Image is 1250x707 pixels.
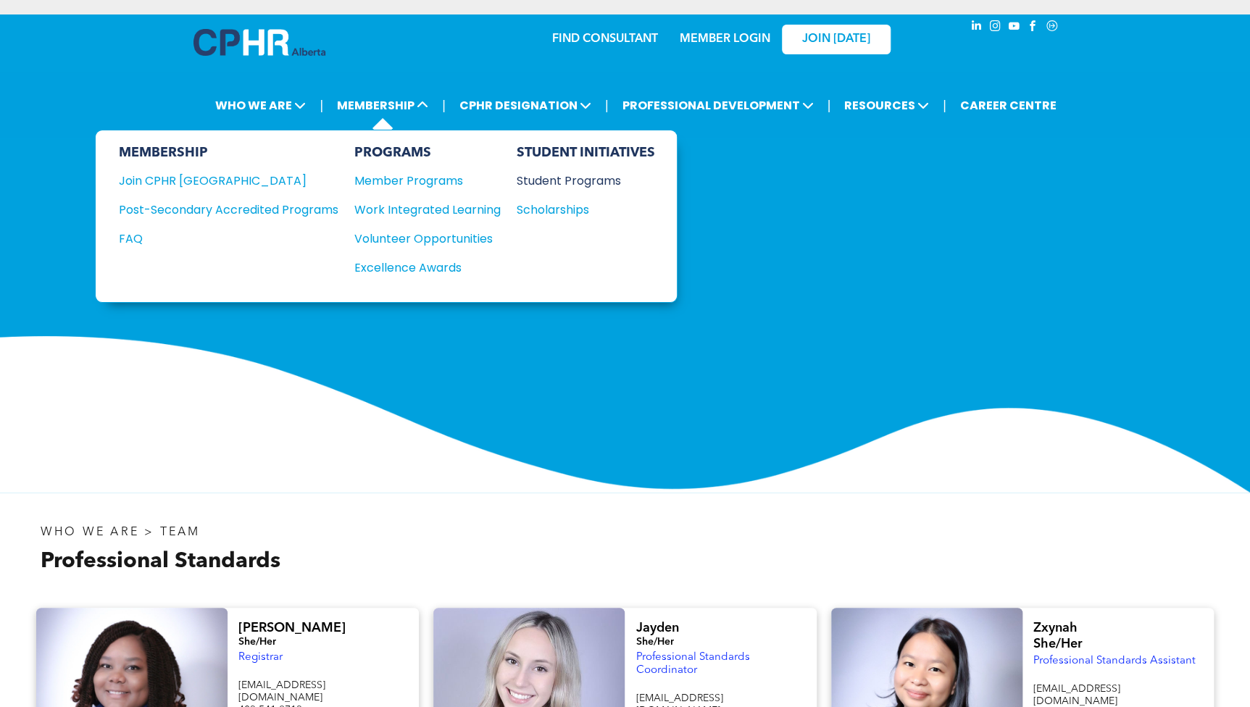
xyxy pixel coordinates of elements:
[119,201,338,219] a: Post-Secondary Accredited Programs
[1033,684,1120,706] span: [EMAIL_ADDRESS][DOMAIN_NAME]
[827,91,830,120] li: |
[41,527,200,538] span: WHO WE ARE > TEAM
[119,145,338,161] div: MEMBERSHIP
[119,201,317,219] div: Post-Secondary Accredited Programs
[605,91,609,120] li: |
[41,551,280,572] span: Professional Standards
[636,652,749,676] span: Professional Standards Coordinator
[636,622,678,635] span: Jayden
[517,201,641,219] div: Scholarships
[354,172,501,190] a: Member Programs
[354,201,486,219] div: Work Integrated Learning
[455,92,596,119] span: CPHR DESIGNATION
[552,33,658,45] a: FIND CONSULTANT
[119,172,338,190] a: Join CPHR [GEOGRAPHIC_DATA]
[442,91,446,120] li: |
[617,92,817,119] span: PROFESSIONAL DEVELOPMENT
[119,230,317,248] div: FAQ
[517,201,655,219] a: Scholarships
[680,33,770,45] a: MEMBER LOGIN
[333,92,433,119] span: MEMBERSHIP
[238,680,325,703] span: [EMAIL_ADDRESS][DOMAIN_NAME]
[238,652,283,663] span: Registrar
[636,637,673,647] span: She/Her
[1033,656,1196,666] span: Professional Standards Assistant
[354,172,486,190] div: Member Programs
[193,29,325,56] img: A blue and white logo for cp alberta
[988,18,1004,38] a: instagram
[1033,622,1083,650] span: Zxynah She/Her
[119,172,317,190] div: Join CPHR [GEOGRAPHIC_DATA]
[354,230,486,248] div: Volunteer Opportunities
[354,145,501,161] div: PROGRAMS
[517,172,655,190] a: Student Programs
[802,33,870,46] span: JOIN [DATE]
[969,18,985,38] a: linkedin
[354,201,501,219] a: Work Integrated Learning
[238,622,346,635] span: [PERSON_NAME]
[211,92,310,119] span: WHO WE ARE
[320,91,323,120] li: |
[943,91,946,120] li: |
[956,92,1061,119] a: CAREER CENTRE
[782,25,891,54] a: JOIN [DATE]
[238,637,276,647] span: She/Her
[1007,18,1022,38] a: youtube
[517,145,655,161] div: STUDENT INITIATIVES
[354,259,501,277] a: Excellence Awards
[119,230,338,248] a: FAQ
[517,172,641,190] div: Student Programs
[840,92,933,119] span: RESOURCES
[354,230,501,248] a: Volunteer Opportunities
[354,259,486,277] div: Excellence Awards
[1044,18,1060,38] a: Social network
[1025,18,1041,38] a: facebook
